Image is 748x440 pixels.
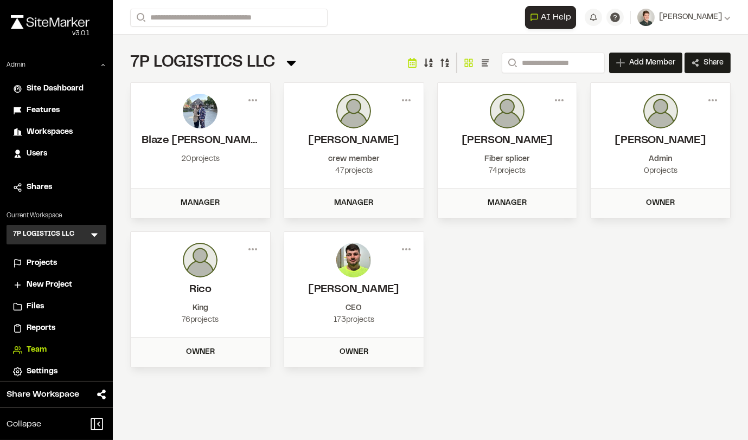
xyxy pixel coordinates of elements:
[449,153,566,165] div: Fiber splicer
[295,133,413,149] h2: robert lang
[27,344,47,356] span: Team
[525,6,580,29] div: Open AI Assistant
[13,279,100,291] a: New Project
[11,29,89,38] div: Oh geez...please don't...
[142,282,259,298] h2: Rico
[704,57,724,68] span: Share
[13,105,100,117] a: Features
[336,243,371,277] img: photo
[295,302,413,314] div: CEO
[13,366,100,378] a: Settings
[142,302,259,314] div: King
[602,133,719,149] h2: Danielle Kaplan
[27,126,73,138] span: Workspaces
[7,388,79,401] span: Share Workspace
[13,322,100,334] a: Reports
[541,11,571,24] span: AI Help
[602,165,719,177] div: 0 projects
[142,314,259,326] div: 76 projects
[643,94,678,128] img: photo
[291,197,417,209] div: Manager
[659,11,722,23] span: [PERSON_NAME]
[502,53,521,73] button: Search
[130,56,275,70] span: 7P LOGISTICS LLC
[27,279,72,291] span: New Project
[13,301,100,313] a: Files
[7,211,106,221] p: Current Workspace
[629,57,675,68] span: Add Member
[490,94,525,128] img: photo
[13,83,100,95] a: Site Dashboard
[295,165,413,177] div: 47 projects
[13,257,100,269] a: Projects
[11,15,89,29] img: rebrand.png
[7,60,25,70] p: Admin
[295,314,413,326] div: 173 projects
[13,126,100,138] a: Workspaces
[142,133,259,149] h2: Blaze Krull
[13,148,100,160] a: Users
[27,105,60,117] span: Features
[27,182,52,193] span: Shares
[142,153,259,165] div: 20 projects
[183,94,218,128] img: photo
[27,83,84,95] span: Site Dashboard
[336,94,371,128] img: photo
[291,346,417,358] div: Owner
[27,148,47,160] span: Users
[525,6,576,29] button: Open AI Assistant
[13,344,100,356] a: Team
[27,322,55,334] span: Reports
[137,197,264,209] div: Manager
[602,153,719,165] div: Admin
[13,182,100,193] a: Shares
[637,9,655,26] img: User
[295,153,413,165] div: crew member
[13,229,74,240] h3: 7P LOGISTICS LLC
[449,133,566,149] h2: Jacob zink
[130,9,150,27] button: Search
[597,197,724,209] div: Owner
[137,346,264,358] div: Owner
[183,243,218,277] img: photo
[27,257,57,269] span: Projects
[295,282,413,298] h2: Jasen
[27,301,44,313] span: Files
[449,165,566,177] div: 74 projects
[637,9,731,26] button: [PERSON_NAME]
[444,197,571,209] div: Manager
[27,366,57,378] span: Settings
[7,418,41,431] span: Collapse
